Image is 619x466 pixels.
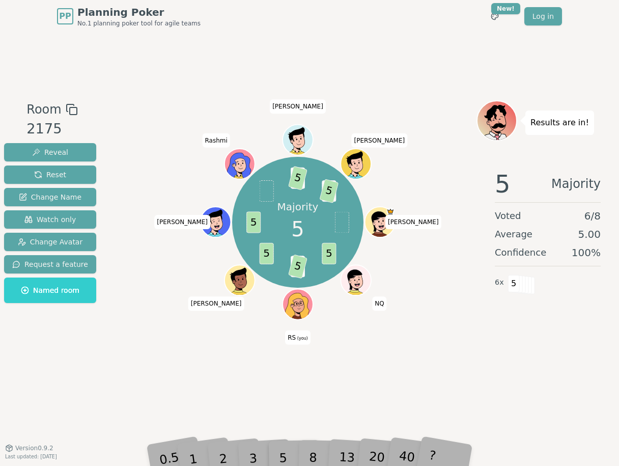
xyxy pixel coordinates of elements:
span: Named room [21,285,79,295]
span: Click to change your name [154,215,210,229]
span: 5 [288,166,307,190]
span: Click to change your name [270,99,326,114]
button: Version0.9.2 [5,444,53,452]
span: Majority [551,172,601,196]
span: PP [59,10,71,22]
span: 5.00 [578,227,601,241]
a: Log in [524,7,562,25]
span: Last updated: [DATE] [5,454,57,459]
span: Click to change your name [202,133,230,148]
div: New! [491,3,520,14]
span: 6 / 8 [584,209,601,223]
p: Majority [277,200,319,214]
button: Change Name [4,188,96,206]
span: Voted [495,209,521,223]
span: Pilar is the host [387,208,395,215]
span: 6 x [495,277,504,288]
span: (you) [296,336,308,341]
span: 5 [288,254,307,279]
span: 100 % [572,245,601,260]
span: Click to change your name [372,297,386,311]
span: Reset [34,170,66,180]
span: Click to change your name [285,331,310,345]
button: New! [486,7,504,25]
span: 5 [246,211,261,233]
button: Change Avatar [4,233,96,251]
span: Change Name [19,192,81,202]
span: Version 0.9.2 [15,444,53,452]
span: Click to change your name [188,297,244,311]
span: Planning Poker [77,5,201,19]
span: 5 [291,214,304,244]
span: Confidence [495,245,546,260]
span: Reveal [32,147,68,157]
span: 5 [508,275,520,292]
span: Watch only [24,214,76,225]
span: Request a feature [12,259,88,269]
span: Average [495,227,532,241]
span: 5 [322,243,336,264]
span: No.1 planning poker tool for agile teams [77,19,201,28]
button: Named room [4,278,96,303]
span: Click to change your name [385,215,441,229]
button: Request a feature [4,255,96,273]
button: Watch only [4,210,96,229]
div: 2175 [26,119,77,140]
button: Reset [4,166,96,184]
button: Click to change your avatar [284,290,312,319]
span: Click to change your name [352,133,408,148]
span: Room [26,100,61,119]
a: PPPlanning PokerNo.1 planning poker tool for agile teams [57,5,201,28]
button: Reveal [4,143,96,161]
span: 5 [319,179,339,203]
p: Results are in! [530,116,589,130]
span: Change Avatar [18,237,83,247]
span: 5 [260,243,274,264]
span: 5 [495,172,511,196]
